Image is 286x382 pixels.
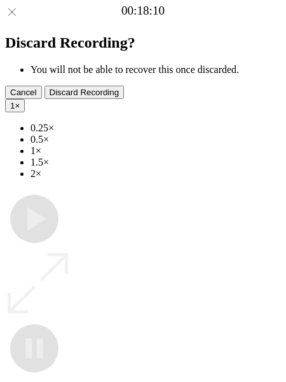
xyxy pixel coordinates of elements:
[31,134,281,145] li: 0.5×
[5,86,42,99] button: Cancel
[31,64,281,76] li: You will not be able to recover this once discarded.
[31,122,281,134] li: 0.25×
[10,101,15,110] span: 1
[5,99,25,112] button: 1×
[5,34,281,51] h2: Discard Recording?
[31,168,281,180] li: 2×
[31,145,281,157] li: 1×
[31,157,281,168] li: 1.5×
[121,4,165,18] a: 00:18:10
[44,86,125,99] button: Discard Recording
